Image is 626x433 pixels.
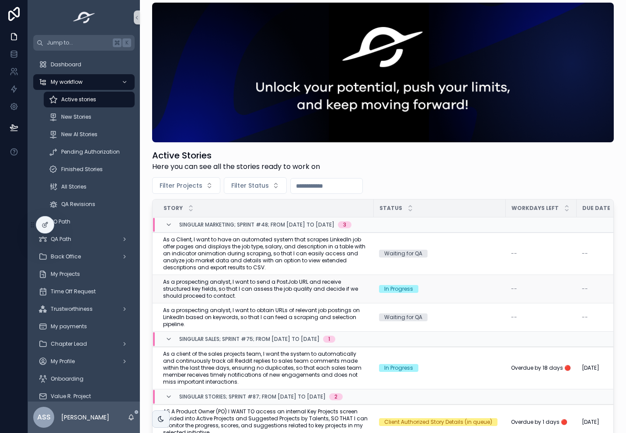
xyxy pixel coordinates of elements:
[511,250,571,257] a: --
[582,419,622,426] a: [DATE]
[44,92,135,107] a: Active stories
[61,113,91,120] span: New Stories
[51,340,87,347] span: Chapter Lead
[163,205,183,212] span: Story
[61,183,87,190] span: All Stories
[33,354,135,369] a: My Profile
[51,61,81,68] span: Dashboard
[231,181,269,190] span: Filter Status
[582,205,610,212] span: Due Date
[152,162,320,172] span: Here you can see all the stories ready to work on
[33,388,135,404] a: Value R. Project
[51,393,91,400] span: Value R. Project
[28,51,140,402] div: scrollable content
[582,364,622,371] a: [DATE]
[379,364,501,372] a: In Progress
[33,301,135,317] a: Trustworthiness
[582,250,588,257] span: --
[163,307,369,328] a: As a prospecting analyst, I want to obtain URLs of relevant job postings on LinkedIn based on key...
[384,313,422,321] div: Waiting for QA
[511,285,517,292] span: --
[44,109,135,125] a: New Stories
[61,96,96,103] span: Active stories
[160,181,202,190] span: Filter Projects
[51,323,87,330] span: My payments
[51,306,93,313] span: Trustworthiness
[51,79,83,86] span: My workflow
[379,285,501,293] a: In Progress
[511,205,559,212] span: Workdays Left
[384,285,413,293] div: In Progress
[61,148,120,155] span: Pending Authorization
[33,57,135,72] a: Dashboard
[51,358,75,365] span: My Profile
[61,166,103,173] span: Finished Stories
[163,236,369,271] a: As a Client, I want to have an automated system that scrapes LinkedIn job offer pages and display...
[33,214,135,230] a: PO Path
[328,336,330,343] div: 1
[44,196,135,212] a: QA Revisions
[44,127,135,142] a: New AI Stories
[163,351,369,385] a: As a client of the sales projects team, I want the system to automatically and continuously track...
[582,250,622,257] a: --
[33,266,135,282] a: My Projects
[61,131,97,138] span: New AI Stories
[33,35,135,51] button: Jump to...K
[33,231,135,247] a: QA Path
[582,364,599,371] span: [DATE]
[33,249,135,265] a: Back Office
[44,144,135,160] a: Pending Authorization
[33,284,135,299] a: Time Off Request
[179,393,326,400] span: Singular Stories; Sprint #87; From [DATE] to [DATE]
[47,39,109,46] span: Jump to...
[33,336,135,352] a: Chapter Lead
[61,201,95,208] span: QA Revisions
[33,371,135,387] a: Onboarding
[379,418,501,426] a: Client Authorized Story Details (in queue)
[582,285,588,292] span: --
[51,288,96,295] span: Time Off Request
[379,250,501,258] a: Waiting for QA
[384,418,492,426] div: Client Authorized Story Details (in queue)
[152,149,320,162] h1: Active Stories
[51,253,81,260] span: Back Office
[511,419,571,426] a: Overdue by 1 days 🔴
[343,221,346,228] div: 3
[511,314,571,321] a: --
[511,285,571,292] a: --
[334,393,337,400] div: 2
[511,250,517,257] span: --
[379,313,501,321] a: Waiting for QA
[152,177,220,194] button: Select Button
[384,364,413,372] div: In Progress
[179,336,320,343] span: Singular Sales; Sprint #75; From [DATE] to [DATE]
[379,205,402,212] span: Status
[224,177,287,194] button: Select Button
[582,285,622,292] a: --
[511,314,517,321] span: --
[582,314,622,321] a: --
[44,179,135,195] a: All Stories
[70,10,98,24] img: App logo
[511,419,567,426] span: Overdue by 1 days 🔴
[33,319,135,334] a: My payments
[123,39,130,46] span: K
[61,413,109,422] p: [PERSON_NAME]
[384,250,422,258] div: Waiting for QA
[51,375,83,382] span: Onboarding
[44,162,135,177] a: Finished Stories
[51,218,70,225] span: PO Path
[51,271,80,278] span: My Projects
[582,314,588,321] span: --
[179,221,334,228] span: Singular Marketing; Sprint #48; From [DATE] to [DATE]
[582,419,599,426] span: [DATE]
[163,278,369,299] a: As a prospecting analyst, I want to send a PostJob URL and receive structured key fields, so that...
[37,412,51,423] span: ASS
[33,74,135,90] a: My workflow
[511,364,571,371] a: Overdue by 18 days 🔴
